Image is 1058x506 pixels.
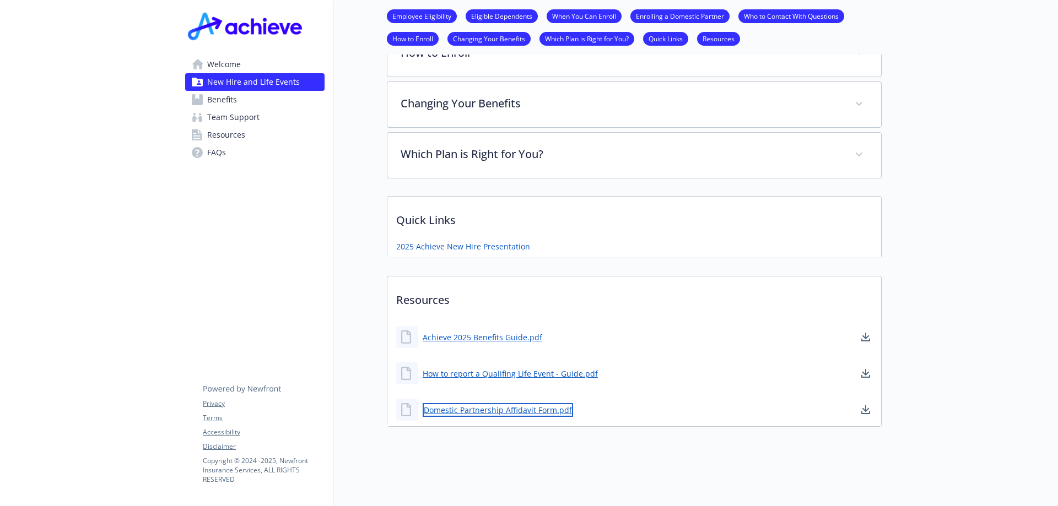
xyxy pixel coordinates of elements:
[185,73,325,91] a: New Hire and Life Events
[185,144,325,161] a: FAQs
[401,146,841,162] p: Which Plan is Right for You?
[185,126,325,144] a: Resources
[466,10,538,21] a: Eligible Dependents
[547,10,622,21] a: When You Can Enroll
[396,241,530,252] a: 2025 Achieve New Hire Presentation
[203,399,324,409] a: Privacy
[697,33,740,43] a: Resources
[203,442,324,451] a: Disclaimer
[859,330,872,344] a: download document
[859,403,872,416] a: download document
[185,91,325,108] a: Benefits
[387,133,881,178] div: Which Plan is Right for You?
[185,108,325,126] a: Team Support
[447,33,531,43] a: Changing Your Benefits
[539,33,634,43] a: Which Plan is Right for You?
[859,367,872,380] a: download document
[207,56,241,73] span: Welcome
[207,126,245,144] span: Resources
[387,197,881,237] p: Quick Links
[207,91,237,108] span: Benefits
[423,368,598,379] a: How to report a Qualifing Life Event - Guide.pdf
[423,403,573,417] a: Domestic Partnership Affidavit Form.pdf
[203,456,324,484] p: Copyright © 2024 - 2025 , Newfront Insurance Services, ALL RIGHTS RESERVED
[630,10,730,21] a: Enrolling a Domestic Partner
[387,276,881,317] p: Resources
[207,108,260,126] span: Team Support
[401,95,841,112] p: Changing Your Benefits
[207,144,226,161] span: FAQs
[203,413,324,423] a: Terms
[185,56,325,73] a: Welcome
[423,331,542,343] a: Achieve 2025 Benefits Guide.pdf
[203,427,324,437] a: Accessibility
[387,82,881,127] div: Changing Your Benefits
[387,33,439,43] a: How to Enroll
[387,10,457,21] a: Employee Eligibility
[207,73,300,91] span: New Hire and Life Events
[643,33,688,43] a: Quick Links
[738,10,844,21] a: Who to Contact With Questions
